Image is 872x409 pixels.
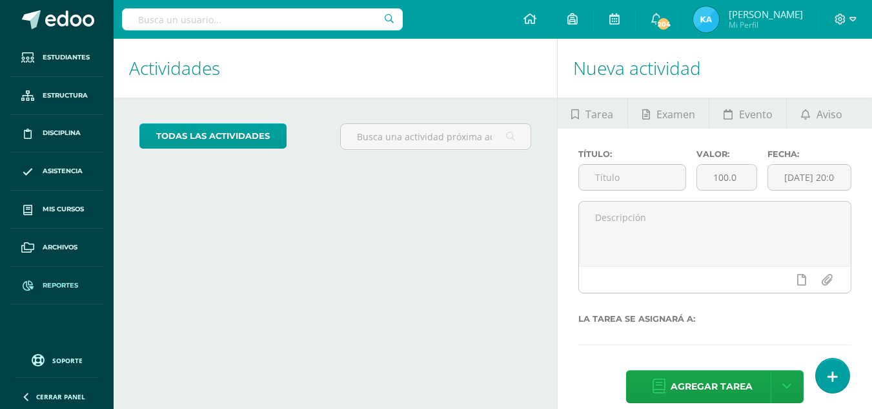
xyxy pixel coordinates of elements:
[787,98,856,129] a: Aviso
[122,8,403,30] input: Busca un usuario...
[656,99,695,130] span: Examen
[558,98,627,129] a: Tarea
[10,191,103,229] a: Mis cursos
[696,149,757,159] label: Valor:
[671,371,753,403] span: Agregar tarea
[656,17,671,31] span: 204
[573,39,857,98] h1: Nueva actividad
[10,152,103,191] a: Asistencia
[10,115,103,153] a: Disciplina
[729,19,803,30] span: Mi Perfil
[341,124,530,149] input: Busca una actividad próxima aquí...
[43,128,81,138] span: Disciplina
[52,356,83,365] span: Soporte
[43,204,84,215] span: Mis cursos
[767,149,851,159] label: Fecha:
[10,229,103,267] a: Archivos
[129,39,542,98] h1: Actividades
[579,165,685,190] input: Título
[768,165,851,190] input: Fecha de entrega
[43,242,77,253] span: Archivos
[697,165,756,190] input: Puntos máximos
[693,6,719,32] img: 258196113818b181416f1cb94741daed.png
[578,314,851,324] label: La tarea se asignará a:
[585,99,613,130] span: Tarea
[43,52,90,63] span: Estudiantes
[729,8,803,21] span: [PERSON_NAME]
[43,280,78,291] span: Reportes
[10,39,103,77] a: Estudiantes
[739,99,773,130] span: Evento
[628,98,709,129] a: Examen
[578,149,686,159] label: Título:
[43,90,88,101] span: Estructura
[709,98,786,129] a: Evento
[139,123,287,149] a: todas las Actividades
[816,99,842,130] span: Aviso
[36,392,85,401] span: Cerrar panel
[10,267,103,305] a: Reportes
[10,77,103,115] a: Estructura
[43,166,83,176] span: Asistencia
[15,351,98,368] a: Soporte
